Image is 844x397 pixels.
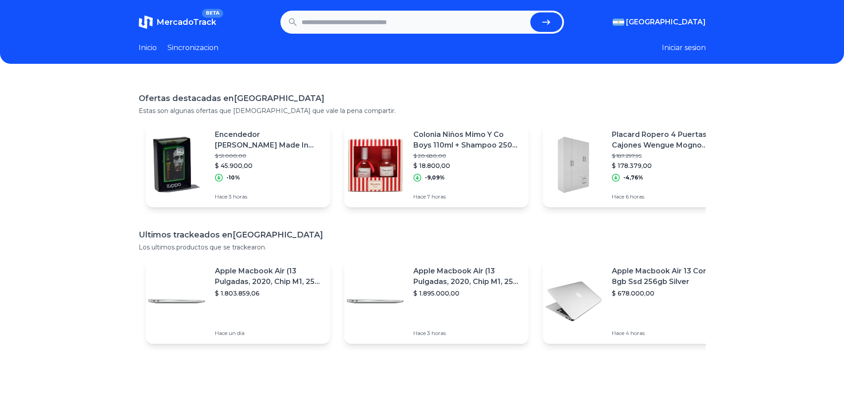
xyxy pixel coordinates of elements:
p: Apple Macbook Air 13 Core I5 8gb Ssd 256gb Silver [612,266,720,287]
p: Placard Ropero 4 Puertas 2 Cajones Wengue Mogno Blanco Roble [612,129,720,151]
a: Featured imageApple Macbook Air (13 Pulgadas, 2020, Chip M1, 256 Gb De Ssd, 8 Gb De Ram) - Plata$... [146,259,330,344]
p: Hace 3 horas [413,330,521,337]
p: $ 1.895.000,00 [413,289,521,298]
a: Featured imageEncendedor [PERSON_NAME] Made In [GEOGRAPHIC_DATA] 28610$ 51.000,00$ 45.900,00-10%H... [146,122,330,207]
p: $ 678.000,00 [612,289,720,298]
h1: Ultimos trackeados en [GEOGRAPHIC_DATA] [139,229,706,241]
p: Hace 3 horas [215,193,323,200]
p: $ 178.379,00 [612,161,720,170]
img: Featured image [344,270,406,332]
p: Estas son algunas ofertas que [DEMOGRAPHIC_DATA] que vale la pena compartir. [139,106,706,115]
p: -9,09% [425,174,445,181]
img: Featured image [543,134,605,196]
p: Hace 6 horas [612,193,720,200]
img: Featured image [543,270,605,332]
span: MercadoTrack [156,17,216,27]
span: [GEOGRAPHIC_DATA] [626,17,706,27]
p: Hace 7 horas [413,193,521,200]
a: Featured imageApple Macbook Air (13 Pulgadas, 2020, Chip M1, 256 Gb De Ssd, 8 Gb De Ram) - Plata$... [344,259,529,344]
p: Los ultimos productos que se trackearon. [139,243,706,252]
p: $ 1.803.859,06 [215,289,323,298]
p: $ 18.800,00 [413,161,521,170]
button: Iniciar sesion [662,43,706,53]
p: Apple Macbook Air (13 Pulgadas, 2020, Chip M1, 256 Gb De Ssd, 8 Gb De Ram) - Plata [413,266,521,287]
p: Hace un día [215,330,323,337]
p: -4,76% [623,174,643,181]
img: Featured image [146,270,208,332]
a: MercadoTrackBETA [139,15,216,29]
p: -10% [226,174,240,181]
img: MercadoTrack [139,15,153,29]
p: $ 45.900,00 [215,161,323,170]
p: $ 51.000,00 [215,152,323,160]
p: Hace 4 horas [612,330,720,337]
p: $ 187.297,95 [612,152,720,160]
p: $ 20.680,00 [413,152,521,160]
img: Featured image [344,134,406,196]
img: Argentina [613,19,624,26]
a: Inicio [139,43,157,53]
img: Featured image [146,134,208,196]
h1: Ofertas destacadas en [GEOGRAPHIC_DATA] [139,92,706,105]
a: Featured imageColonia Niños Mimo Y Co Boys 110ml + Shampoo 250ml Set$ 20.680,00$ 18.800,00-9,09%H... [344,122,529,207]
p: Colonia Niños Mimo Y Co Boys 110ml + Shampoo 250ml Set [413,129,521,151]
span: BETA [202,9,223,18]
p: Apple Macbook Air (13 Pulgadas, 2020, Chip M1, 256 Gb De Ssd, 8 Gb De Ram) - Plata [215,266,323,287]
a: Featured imagePlacard Ropero 4 Puertas 2 Cajones Wengue Mogno Blanco Roble$ 187.297,95$ 178.379,0... [543,122,727,207]
a: Featured imageApple Macbook Air 13 Core I5 8gb Ssd 256gb Silver$ 678.000,00Hace 4 horas [543,259,727,344]
a: Sincronizacion [167,43,218,53]
p: Encendedor [PERSON_NAME] Made In [GEOGRAPHIC_DATA] 28610 [215,129,323,151]
button: [GEOGRAPHIC_DATA] [613,17,706,27]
